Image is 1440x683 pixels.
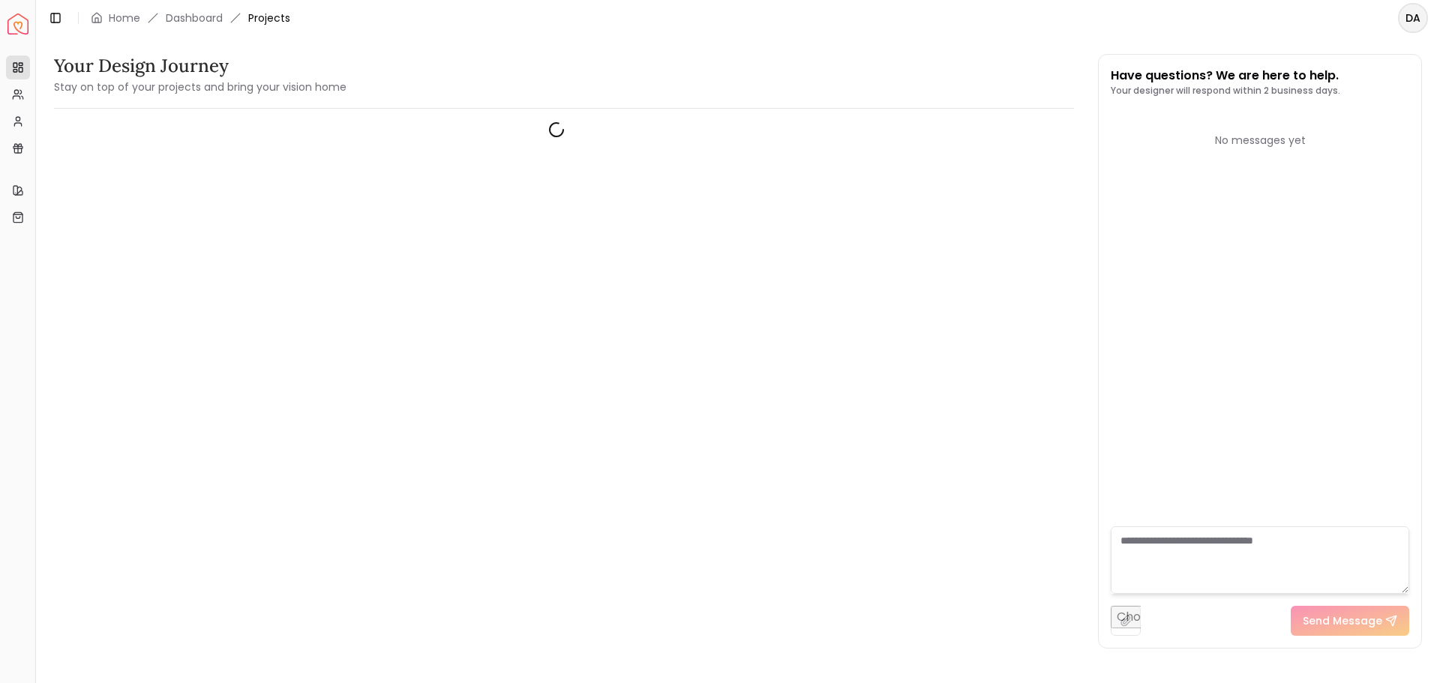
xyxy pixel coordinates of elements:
[91,10,290,25] nav: breadcrumb
[166,10,223,25] a: Dashboard
[1111,133,1409,148] div: No messages yet
[109,10,140,25] a: Home
[7,13,28,34] a: Spacejoy
[1399,4,1426,31] span: DA
[1398,3,1428,33] button: DA
[7,13,28,34] img: Spacejoy Logo
[54,54,346,78] h3: Your Design Journey
[248,10,290,25] span: Projects
[1111,67,1340,85] p: Have questions? We are here to help.
[1111,85,1340,97] p: Your designer will respond within 2 business days.
[54,79,346,94] small: Stay on top of your projects and bring your vision home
